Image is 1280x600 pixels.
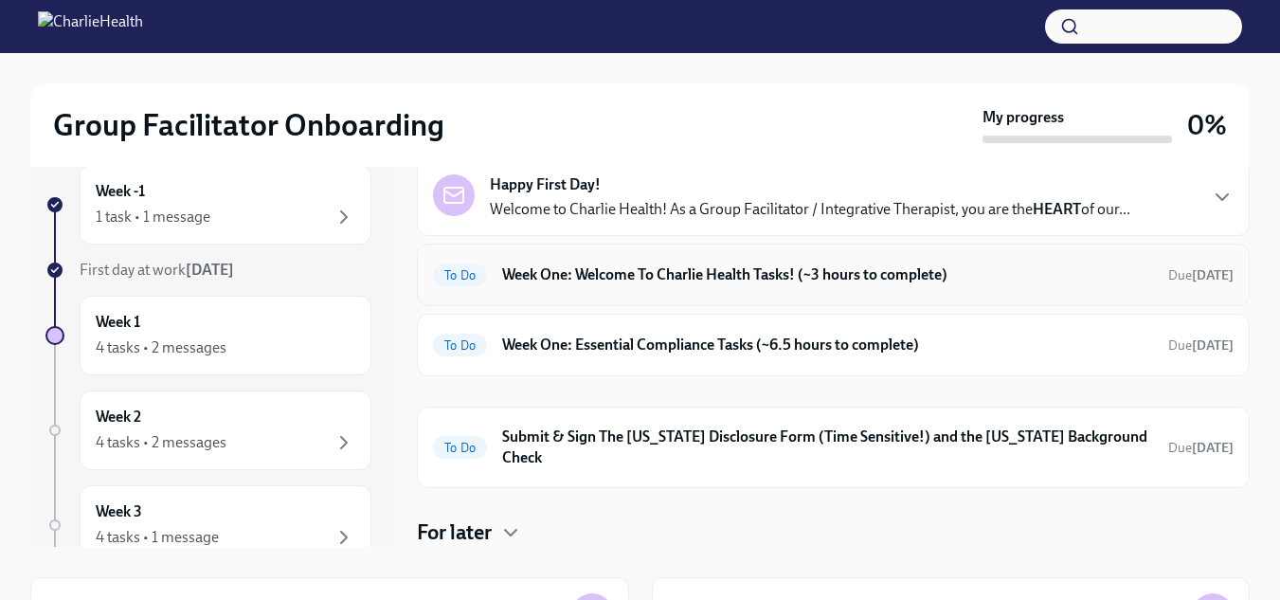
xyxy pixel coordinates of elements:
strong: Happy First Day! [490,174,601,195]
span: September 9th, 2025 10:00 [1168,336,1234,355]
a: Week 14 tasks • 2 messages [45,296,371,375]
span: Due [1168,440,1234,456]
div: For later [417,518,1250,547]
h2: Group Facilitator Onboarding [53,106,444,144]
span: Due [1168,267,1234,283]
h6: Submit & Sign The [US_STATE] Disclosure Form (Time Sensitive!) and the [US_STATE] Background Check [502,427,1153,468]
span: First day at work [80,261,234,279]
h4: For later [417,518,492,547]
strong: My progress [983,107,1064,128]
span: To Do [433,441,487,455]
a: First day at work[DATE] [45,260,371,281]
img: CharlieHealth [38,11,143,42]
strong: [DATE] [1192,267,1234,283]
h6: Week One: Essential Compliance Tasks (~6.5 hours to complete) [502,335,1153,355]
a: To DoWeek One: Essential Compliance Tasks (~6.5 hours to complete)Due[DATE] [433,330,1234,360]
a: Week 24 tasks • 2 messages [45,391,371,470]
strong: [DATE] [1192,337,1234,354]
h6: Week 3 [96,501,142,522]
strong: HEART [1033,200,1081,218]
span: September 9th, 2025 10:00 [1168,266,1234,284]
span: September 11th, 2025 10:00 [1168,439,1234,457]
div: 1 task • 1 message [96,207,210,227]
span: To Do [433,338,487,353]
h6: Week 1 [96,312,140,333]
strong: [DATE] [1192,440,1234,456]
div: 4 tasks • 2 messages [96,432,226,453]
h6: Week 2 [96,407,141,427]
a: To DoSubmit & Sign The [US_STATE] Disclosure Form (Time Sensitive!) and the [US_STATE] Background... [433,423,1234,472]
span: Due [1168,337,1234,354]
a: Week -11 task • 1 message [45,165,371,245]
a: To DoWeek One: Welcome To Charlie Health Tasks! (~3 hours to complete)Due[DATE] [433,260,1234,290]
span: To Do [433,268,487,282]
h3: 0% [1187,108,1227,142]
div: 4 tasks • 2 messages [96,337,226,358]
p: Welcome to Charlie Health! As a Group Facilitator / Integrative Therapist, you are the of our... [490,199,1130,220]
h6: Week -1 [96,181,145,202]
strong: [DATE] [186,261,234,279]
a: Week 34 tasks • 1 message [45,485,371,565]
h6: Week One: Welcome To Charlie Health Tasks! (~3 hours to complete) [502,264,1153,285]
div: 4 tasks • 1 message [96,527,219,548]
